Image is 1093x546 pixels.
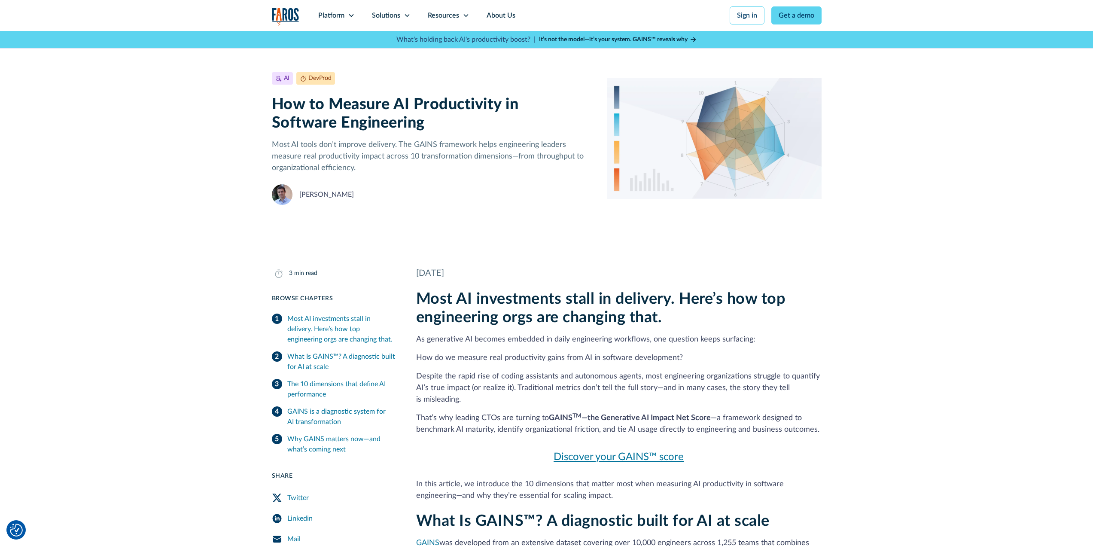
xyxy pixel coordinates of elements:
[294,269,317,278] div: min read
[416,449,822,465] a: Discover your GAINS™ score
[272,8,299,25] img: Logo of the analytics and reporting company Faros.
[287,379,396,400] div: The 10 dimensions that define AI performance
[416,371,822,406] p: Despite the rapid rise of coding assistants and autonomous agents, most engineering organizations...
[272,8,299,25] a: home
[287,513,313,524] div: Linkedin
[287,493,309,503] div: Twitter
[272,310,396,348] a: Most AI investments stall in delivery. Here’s how top engineering orgs are changing that.
[272,184,292,205] img: Thierry Donneau-Golencer
[416,334,822,345] p: As generative AI becomes embedded in daily engineering workflows, one question keeps surfacing:
[287,351,396,372] div: What Is GAINS™? A diagnostic built for AI at scale
[10,524,23,537] img: Revisit consent button
[607,72,821,205] img: Ten dimensions of AI transformation
[416,290,822,327] h2: Most AI investments stall in delivery. Here’s how top engineering orgs are changing that.
[416,352,822,364] p: How do we measure real productivity gains from AI in software development?
[372,10,400,21] div: Solutions
[416,412,822,436] p: That’s why leading CTOs are turning to —a framework designed to benchmark AI maturity, identify o...
[549,414,711,422] strong: GAINS —the Generative AI Impact Net Score
[416,479,822,502] p: In this article, we introduce the 10 dimensions that matter most when measuring AI productivity i...
[771,6,822,24] a: Get a demo
[308,74,332,83] div: DevProd
[730,6,764,24] a: Sign in
[272,403,396,430] a: GAINS is a diagnostic system for AI transformation
[539,35,697,44] a: It’s not the model—it’s your system. GAINS™ reveals why
[272,472,396,481] div: Share
[10,524,23,537] button: Cookie Settings
[272,294,396,303] div: Browse Chapters
[272,375,396,403] a: The 10 dimensions that define AI performance
[416,267,822,280] div: [DATE]
[272,139,594,174] p: Most AI tools don’t improve delivery. The GAINS framework helps engineering leaders measure real ...
[272,508,396,529] a: LinkedIn Share
[272,348,396,375] a: What Is GAINS™? A diagnostic built for AI at scale
[287,314,396,345] div: Most AI investments stall in delivery. Here’s how top engineering orgs are changing that.
[318,10,344,21] div: Platform
[416,513,770,529] strong: What Is GAINS™? A diagnostic built for AI at scale
[272,488,396,508] a: Twitter Share
[272,430,396,458] a: Why GAINS matters now—and what’s coming next
[289,269,292,278] div: 3
[287,534,301,544] div: Mail
[287,406,396,427] div: GAINS is a diagnostic system for AI transformation
[539,37,688,43] strong: It’s not the model—it’s your system. GAINS™ reveals why
[299,189,354,200] div: [PERSON_NAME]
[572,413,582,419] sup: TM
[272,95,594,132] h1: How to Measure AI Productivity in Software Engineering
[284,74,289,83] div: AI
[396,34,536,45] p: What's holding back AI's productivity boost? |
[428,10,459,21] div: Resources
[287,434,396,454] div: Why GAINS matters now—and what’s coming next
